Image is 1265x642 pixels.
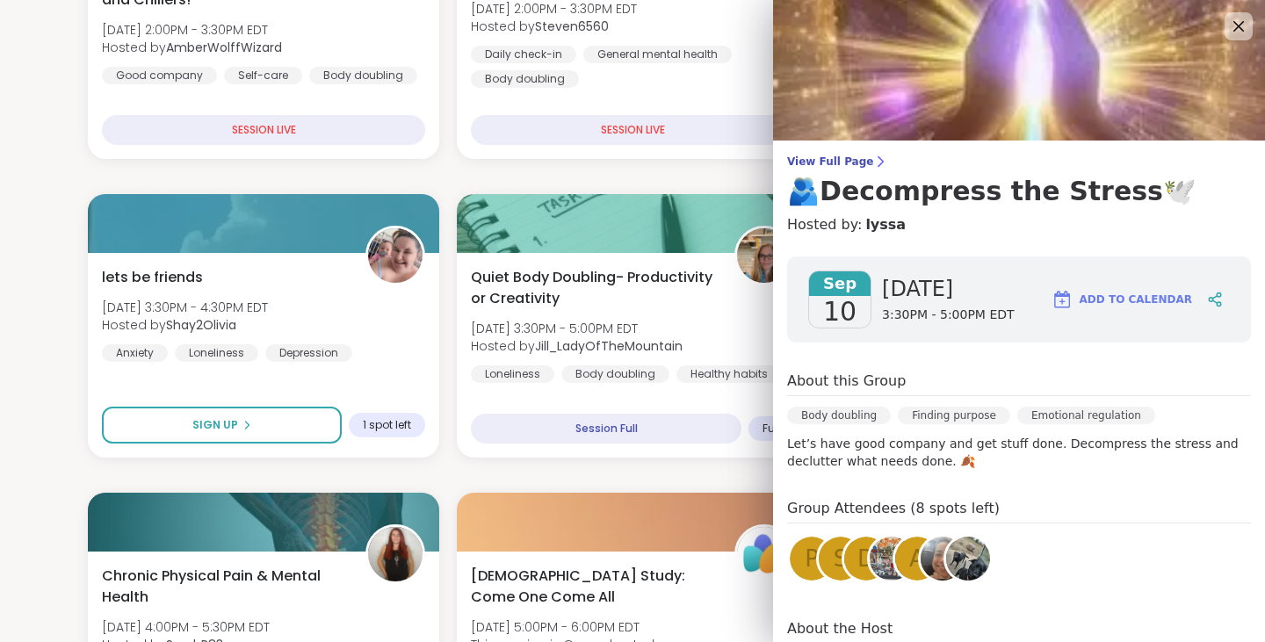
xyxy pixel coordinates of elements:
div: Healthy habits [676,365,782,383]
span: [DATE] 3:30PM - 5:00PM EDT [471,320,683,337]
div: Emotional regulation [1017,407,1155,424]
div: SESSION LIVE [471,115,794,145]
img: ShareWell [737,527,792,581]
span: [DATE] 4:00PM - 5:30PM EDT [102,618,270,636]
div: Anxiety [102,344,168,362]
b: Jill_LadyOfTheMountain [535,337,683,355]
span: Add to Calendar [1080,292,1192,307]
div: SESSION LIVE [102,115,425,145]
img: Monica2025 [921,537,965,581]
span: Hosted by [471,18,637,35]
span: Hosted by [102,316,268,334]
h3: 🫂Decompress the Stress🕊️ [787,176,1251,207]
h4: Group Attendees (8 spots left) [787,498,1251,523]
span: Sign Up [192,417,238,433]
span: 3:30PM - 5:00PM EDT [882,307,1015,324]
span: Quiet Body Doubling- Productivity or Creativity [471,267,715,309]
div: Depression [265,344,352,362]
span: D [857,542,875,576]
div: Body doubling [309,67,417,84]
div: Loneliness [471,365,554,383]
b: Steven6560 [535,18,609,35]
div: Body doubling [561,365,669,383]
p: Let’s have good company and get stuff done. Decompress the stress and declutter what needs done. 🍂 [787,435,1251,470]
span: 1 spot left [363,418,411,432]
a: lyssa [865,214,906,235]
img: Amie89 [946,537,990,581]
button: Sign Up [102,407,342,444]
span: A [909,542,925,576]
a: Steven6560 [867,534,916,583]
span: Sep [809,271,871,296]
span: [DATE] 5:00PM - 6:00PM EDT [471,618,654,636]
b: AmberWolffWizard [166,39,282,56]
span: 10 [823,296,857,328]
span: p [805,542,819,576]
span: s [834,542,849,576]
h4: Hosted by: [787,214,1251,235]
img: SarahR83 [368,527,423,581]
span: lets be friends [102,267,203,288]
img: Shay2Olivia [368,228,423,283]
button: Add to Calendar [1044,278,1200,321]
div: Good company [102,67,217,84]
img: Jill_LadyOfTheMountain [737,228,792,283]
h4: About this Group [787,371,906,392]
a: Monica2025 [918,534,967,583]
a: p [787,534,836,583]
span: [DATE] 3:30PM - 4:30PM EDT [102,299,268,316]
img: ShareWell Logomark [1052,289,1073,310]
span: Hosted by [102,39,282,56]
span: [DATE] 2:00PM - 3:30PM EDT [102,21,282,39]
a: A [893,534,942,583]
div: Session Full [471,414,741,444]
div: Daily check-in [471,46,576,63]
a: View Full Page🫂Decompress the Stress🕊️ [787,155,1251,207]
div: Loneliness [175,344,258,362]
div: Body doubling [787,407,891,424]
a: D [842,534,891,583]
span: View Full Page [787,155,1251,169]
span: [DATE] [882,275,1015,303]
img: Steven6560 [870,537,914,581]
span: Hosted by [471,337,683,355]
span: Full [763,422,780,436]
div: Finding purpose [898,407,1010,424]
div: Body doubling [471,70,579,88]
span: Chronic Physical Pain & Mental Health [102,566,346,608]
div: Self-care [224,67,302,84]
b: Shay2Olivia [166,316,236,334]
div: General mental health [583,46,732,63]
a: Amie89 [943,534,993,583]
a: s [816,534,865,583]
span: [DEMOGRAPHIC_DATA] Study: Come One Come All [471,566,715,608]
